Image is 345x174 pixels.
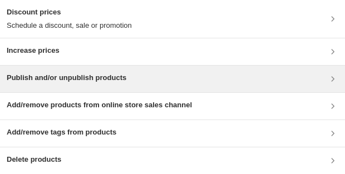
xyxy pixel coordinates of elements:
[7,72,126,83] h3: Publish and/or unpublish products
[7,154,61,165] h3: Delete products
[7,7,132,18] h3: Discount prices
[7,100,192,111] h3: Add/remove products from online store sales channel
[7,45,60,56] h3: Increase prices
[7,20,132,31] p: Schedule a discount, sale or promotion
[7,127,116,138] h3: Add/remove tags from products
